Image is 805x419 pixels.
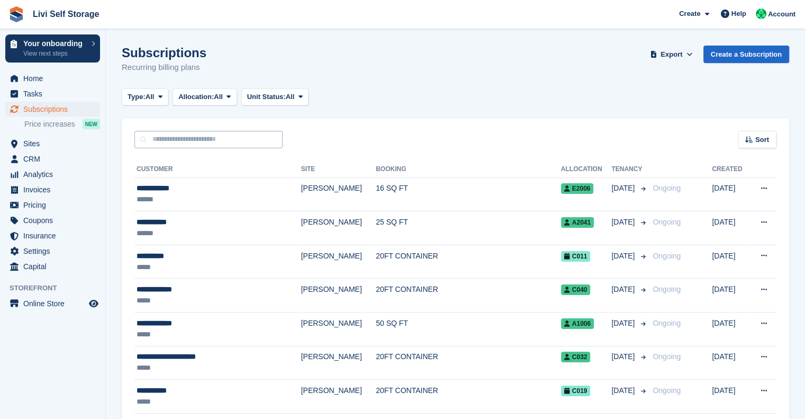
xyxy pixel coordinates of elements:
[23,228,87,243] span: Insurance
[611,251,637,262] span: [DATE]
[23,102,87,117] span: Subscriptions
[561,284,591,295] span: C040
[301,313,376,346] td: [PERSON_NAME]
[561,161,612,178] th: Allocation
[5,182,100,197] a: menu
[756,8,766,19] img: Joe Robertson
[23,86,87,101] span: Tasks
[24,119,75,129] span: Price increases
[561,318,594,329] span: A1006
[23,198,87,212] span: Pricing
[301,211,376,245] td: [PERSON_NAME]
[134,161,301,178] th: Customer
[5,198,100,212] a: menu
[712,313,749,346] td: [DATE]
[661,49,682,60] span: Export
[23,259,87,274] span: Capital
[5,296,100,311] a: menu
[178,92,214,102] span: Allocation:
[653,319,681,327] span: Ongoing
[611,385,637,396] span: [DATE]
[561,386,591,396] span: C019
[173,88,237,106] button: Allocation: All
[301,380,376,414] td: [PERSON_NAME]
[731,8,746,19] span: Help
[241,88,309,106] button: Unit Status: All
[214,92,223,102] span: All
[376,380,561,414] td: 20FT CONTAINER
[712,245,749,279] td: [DATE]
[23,167,87,182] span: Analytics
[376,279,561,313] td: 20FT CONTAINER
[24,118,100,130] a: Price increases NEW
[376,346,561,380] td: 20FT CONTAINER
[376,161,561,178] th: Booking
[653,386,681,395] span: Ongoing
[8,6,24,22] img: stora-icon-8386f47178a22dfd0bd8f6a31ec36ba5ce8667c1dd55bd0f319d3a0aa187defe.svg
[5,136,100,151] a: menu
[712,161,749,178] th: Created
[5,213,100,228] a: menu
[648,46,695,63] button: Export
[23,136,87,151] span: Sites
[561,251,591,262] span: C011
[561,217,594,228] span: A2041
[561,183,594,194] span: E2006
[5,259,100,274] a: menu
[611,318,637,329] span: [DATE]
[23,182,87,197] span: Invoices
[286,92,295,102] span: All
[755,135,769,145] span: Sort
[611,284,637,295] span: [DATE]
[5,228,100,243] a: menu
[376,313,561,346] td: 50 SQ FT
[5,34,100,63] a: Your onboarding View next steps
[87,297,100,310] a: Preview store
[768,9,795,20] span: Account
[122,88,168,106] button: Type: All
[10,283,105,293] span: Storefront
[122,46,206,60] h1: Subscriptions
[5,102,100,117] a: menu
[376,177,561,211] td: 16 SQ FT
[83,119,100,129] div: NEW
[128,92,146,102] span: Type:
[301,177,376,211] td: [PERSON_NAME]
[23,71,87,86] span: Home
[712,380,749,414] td: [DATE]
[23,296,87,311] span: Online Store
[5,244,100,258] a: menu
[611,217,637,228] span: [DATE]
[301,279,376,313] td: [PERSON_NAME]
[376,245,561,279] td: 20FT CONTAINER
[5,167,100,182] a: menu
[5,86,100,101] a: menu
[5,151,100,166] a: menu
[301,245,376,279] td: [PERSON_NAME]
[653,218,681,226] span: Ongoing
[653,252,681,260] span: Ongoing
[23,213,87,228] span: Coupons
[301,161,376,178] th: Site
[712,279,749,313] td: [DATE]
[247,92,286,102] span: Unit Status:
[611,161,648,178] th: Tenancy
[712,211,749,245] td: [DATE]
[23,40,86,47] p: Your onboarding
[611,183,637,194] span: [DATE]
[679,8,700,19] span: Create
[23,151,87,166] span: CRM
[122,61,206,74] p: Recurring billing plans
[611,351,637,362] span: [DATE]
[376,211,561,245] td: 25 SQ FT
[301,346,376,380] td: [PERSON_NAME]
[23,244,87,258] span: Settings
[653,184,681,192] span: Ongoing
[29,5,103,23] a: Livi Self Storage
[703,46,789,63] a: Create a Subscription
[653,285,681,293] span: Ongoing
[5,71,100,86] a: menu
[146,92,155,102] span: All
[23,49,86,58] p: View next steps
[712,346,749,380] td: [DATE]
